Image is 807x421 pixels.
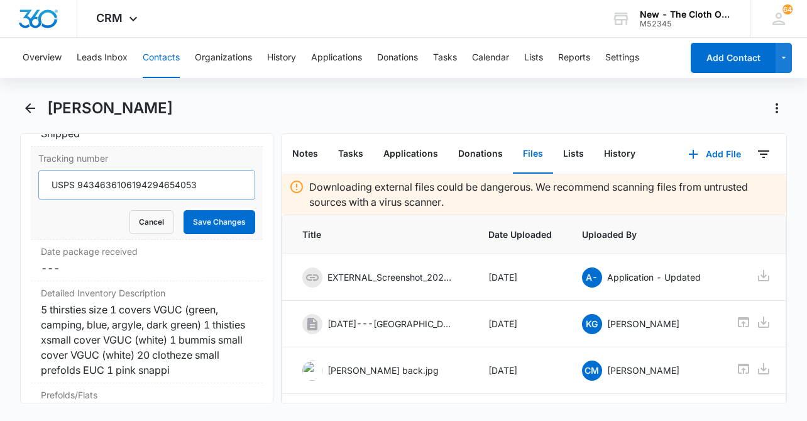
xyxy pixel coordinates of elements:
[605,38,639,78] button: Settings
[433,38,457,78] button: Tasks
[488,228,552,241] span: Date Uploaded
[41,261,253,276] dd: ---
[31,281,263,383] div: Detailed Inventory Description5 thirsties size 1 covers VGUC (green, camping, blue, argyle, dark ...
[524,38,543,78] button: Lists
[553,135,594,174] button: Lists
[47,99,173,118] h1: [PERSON_NAME]
[582,361,602,381] span: CM
[691,43,776,73] button: Add Contact
[473,254,567,301] td: [DATE]
[41,302,253,378] div: 5 thirsties size 1 covers VGUC (green, camping, blue, argyle, dark green) 1 thisties xsmall cover...
[473,301,567,347] td: [DATE]
[582,314,602,334] span: KG
[302,228,458,241] span: Title
[377,38,418,78] button: Donations
[20,98,40,118] button: Back
[640,20,732,28] div: account id
[607,271,701,284] p: Application - Updated
[513,135,553,174] button: Files
[38,152,255,165] label: Tracking number
[327,271,453,284] p: EXTERNAL_Screenshot_20250523_140021_Drive~3-.jpg
[373,135,448,174] button: Applications
[282,135,328,174] button: Notes
[38,170,255,200] input: Tracking number
[594,135,645,174] button: History
[96,11,123,25] span: CRM
[184,210,255,234] button: Save Changes
[41,388,253,401] label: Prefolds/Flats
[267,38,296,78] button: History
[77,38,128,78] button: Leads Inbox
[782,4,793,14] span: 64
[676,139,754,169] button: Add File
[41,245,253,258] label: Date package received
[328,135,373,174] button: Tasks
[448,135,513,174] button: Donations
[607,364,679,377] p: [PERSON_NAME]
[558,38,590,78] button: Reports
[41,286,253,300] label: Detailed Inventory Description
[767,98,787,118] button: Actions
[23,38,62,78] button: Overview
[582,267,602,288] span: A-
[607,317,679,330] p: [PERSON_NAME]
[327,317,453,330] p: [DATE]---[GEOGRAPHIC_DATA][PERSON_NAME]---9434636106194294654053.pdf
[327,364,439,377] p: [PERSON_NAME] back.jpg
[473,347,567,394] td: [DATE]
[754,144,774,164] button: Filters
[311,38,362,78] button: Applications
[782,4,793,14] div: notifications count
[309,179,779,210] p: Downloading external files could be dangerous. We recommend scanning files from untrusted sources...
[640,9,732,20] div: account name
[143,38,180,78] button: Contacts
[582,228,706,241] span: Uploaded By
[472,38,509,78] button: Calendar
[195,38,252,78] button: Organizations
[31,240,263,281] div: Date package received---
[129,210,173,234] button: Cancel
